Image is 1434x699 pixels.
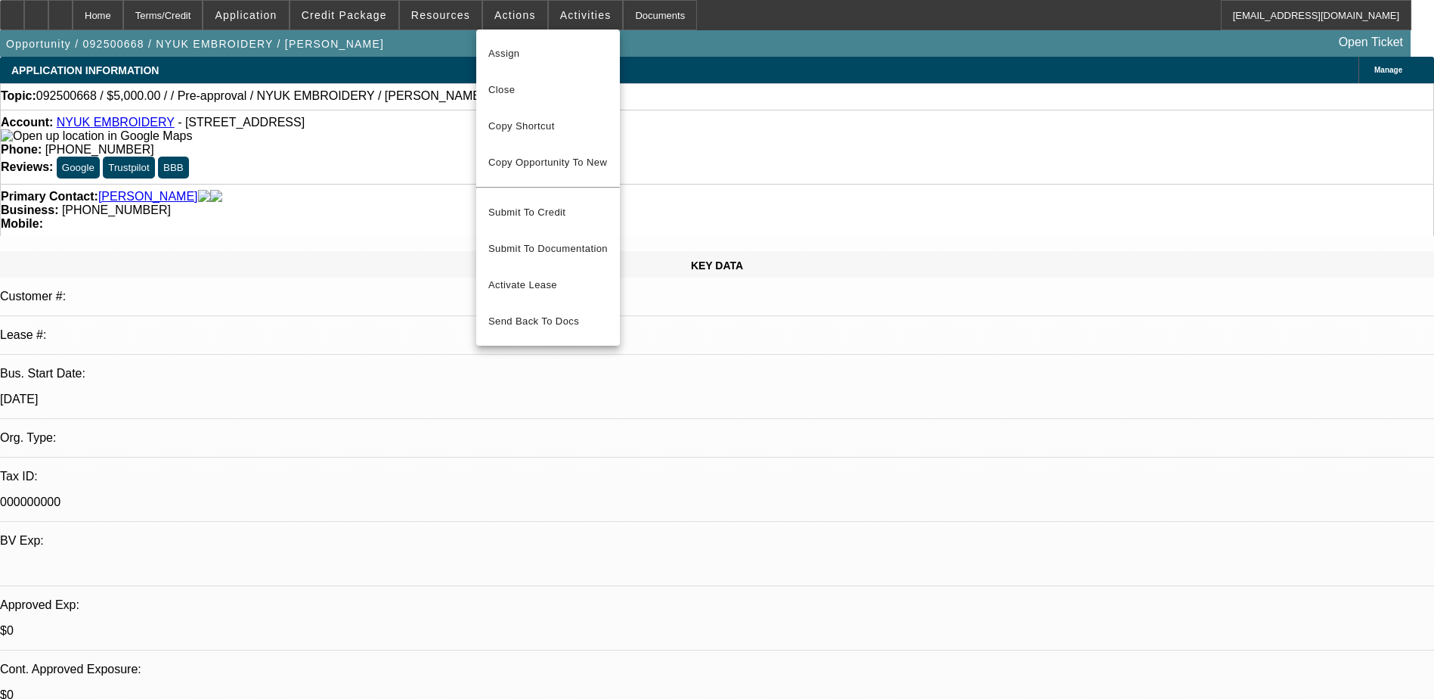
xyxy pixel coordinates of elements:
span: Close [488,81,608,99]
span: Copy Opportunity To New [488,157,607,168]
span: Assign [488,45,608,63]
span: Submit To Documentation [488,240,608,258]
span: Submit To Credit [488,203,608,222]
span: Copy Shortcut [488,117,608,135]
span: Activate Lease [488,276,608,294]
span: Send Back To Docs [488,312,608,331]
